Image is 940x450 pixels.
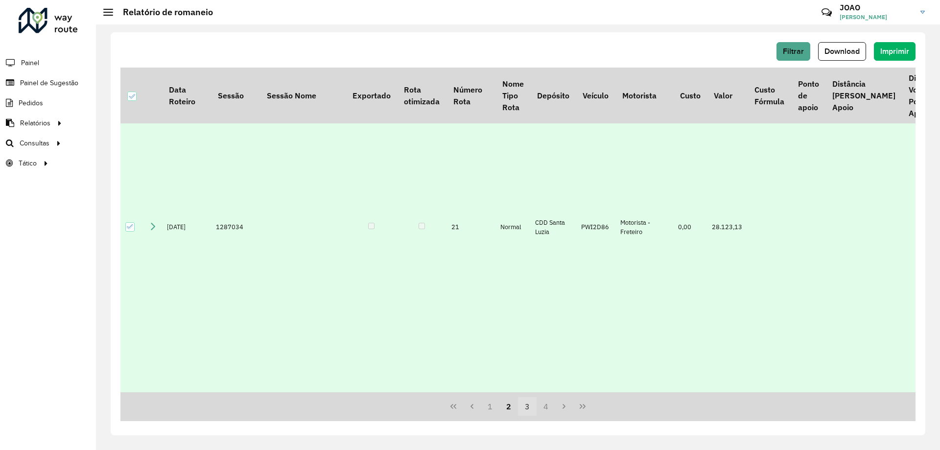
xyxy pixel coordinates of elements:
span: Filtrar [783,47,804,55]
button: 4 [537,397,555,416]
th: Ponto de apoio [791,68,825,123]
a: Contato Rápido [816,2,837,23]
th: Veículo [576,68,615,123]
span: Imprimir [880,47,909,55]
td: 21 [446,123,495,331]
td: 0,00 [673,123,707,331]
span: Pedidos [19,98,43,108]
span: Tático [19,158,37,168]
th: Valor [707,68,748,123]
th: Número Rota [446,68,495,123]
th: Custo [673,68,707,123]
th: Depósito [530,68,576,123]
span: Relatórios [20,118,50,128]
th: Sessão Nome [260,68,346,123]
td: CDD Santa Luzia [530,123,576,331]
span: Painel [21,58,39,68]
th: Rota otimizada [397,68,446,123]
button: 1 [481,397,500,416]
button: Previous Page [463,397,481,416]
span: Consultas [20,138,49,148]
td: PWI2D86 [576,123,615,331]
th: Custo Fórmula [748,68,791,123]
th: Nome Tipo Rota [495,68,530,123]
button: Next Page [555,397,573,416]
button: Last Page [573,397,592,416]
td: Normal [495,123,530,331]
button: Download [818,42,866,61]
th: Motorista [615,68,673,123]
h3: JOAO [840,3,913,12]
h2: Relatório de romaneio [113,7,213,18]
button: 3 [518,397,537,416]
button: Imprimir [874,42,916,61]
button: First Page [444,397,463,416]
th: Exportado [346,68,397,123]
button: 2 [499,397,518,416]
button: Filtrar [776,42,810,61]
td: 1287034 [211,123,260,331]
td: 28.123,13 [707,123,748,331]
td: Motorista - Freteiro [615,123,673,331]
td: [DATE] [162,123,211,331]
th: Distância [PERSON_NAME] Apoio [825,68,902,123]
span: Download [824,47,860,55]
th: Sessão [211,68,260,123]
th: Data Roteiro [162,68,211,123]
span: Painel de Sugestão [20,78,78,88]
span: [PERSON_NAME] [840,13,913,22]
